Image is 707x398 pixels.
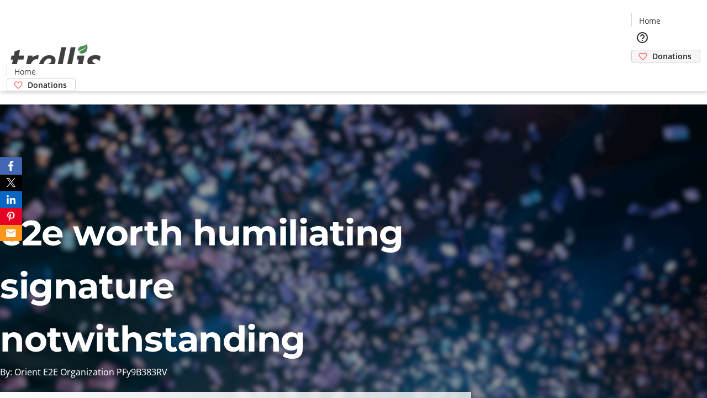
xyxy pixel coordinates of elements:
[639,15,661,27] span: Home
[7,78,76,91] a: Donations
[632,15,667,27] a: Home
[14,66,36,77] span: Home
[631,62,653,85] button: Cart
[631,50,700,62] a: Donations
[7,32,105,87] img: Orient E2E Organization PFy9B383RV's Logo
[28,79,67,91] span: Donations
[631,27,653,49] button: Help
[652,50,692,62] span: Donations
[7,66,43,77] a: Home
